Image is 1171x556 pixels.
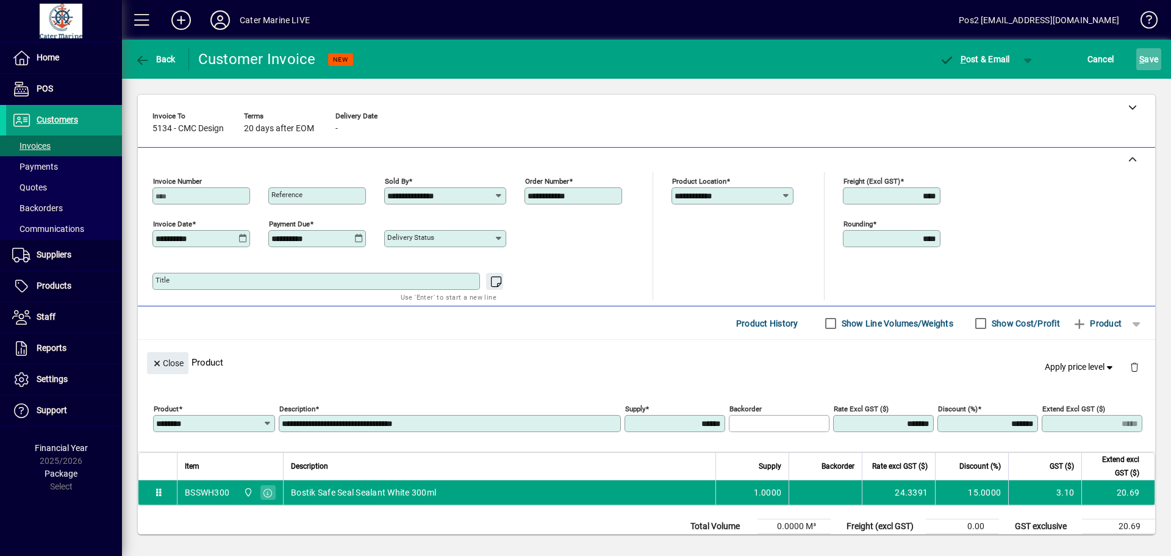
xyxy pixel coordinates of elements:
[6,156,122,177] a: Payments
[132,48,179,70] button: Back
[1008,480,1081,505] td: 3.10
[269,220,310,228] mat-label: Payment due
[6,302,122,333] a: Staff
[37,281,71,291] span: Products
[684,519,757,534] td: Total Volume
[1009,519,1082,534] td: GST exclusive
[834,405,889,413] mat-label: Rate excl GST ($)
[35,443,88,453] span: Financial Year
[961,54,966,64] span: P
[152,124,224,134] span: 5134 - CMC Design
[154,405,179,413] mat-label: Product
[1089,453,1139,480] span: Extend excl GST ($)
[198,49,316,69] div: Customer Invoice
[162,9,201,31] button: Add
[279,405,315,413] mat-label: Description
[1009,534,1082,549] td: GST
[1050,460,1074,473] span: GST ($)
[6,271,122,301] a: Products
[153,220,192,228] mat-label: Invoice date
[144,357,192,368] app-page-header-button: Close
[840,534,926,549] td: Rounding
[757,534,831,549] td: 0.0000 Kg
[525,177,569,186] mat-label: Order number
[37,374,68,384] span: Settings
[6,240,122,270] a: Suppliers
[271,190,303,199] mat-label: Reference
[1040,356,1120,378] button: Apply price level
[153,177,202,186] mat-label: Invoice number
[1139,54,1144,64] span: S
[759,460,781,473] span: Supply
[6,218,122,239] a: Communications
[6,333,122,364] a: Reports
[839,317,953,330] label: Show Line Volumes/Weights
[138,340,1155,385] div: Product
[870,486,928,499] div: 24.3391
[1084,48,1117,70] button: Cancel
[37,312,56,322] span: Staff
[1045,361,1115,374] span: Apply price level
[12,182,47,192] span: Quotes
[822,460,854,473] span: Backorder
[1131,2,1156,42] a: Knowledge Base
[122,48,189,70] app-page-header-button: Back
[1082,534,1155,549] td: 3.10
[156,276,170,284] mat-label: Title
[1066,312,1128,334] button: Product
[843,177,900,186] mat-label: Freight (excl GST)
[933,48,1016,70] button: Post & Email
[6,74,122,104] a: POS
[731,312,803,334] button: Product History
[959,460,1001,473] span: Discount (%)
[335,124,338,134] span: -
[672,177,726,186] mat-label: Product location
[872,460,928,473] span: Rate excl GST ($)
[926,534,999,549] td: 0.00
[385,177,409,186] mat-label: Sold by
[939,54,1010,64] span: ost & Email
[333,56,348,63] span: NEW
[152,353,184,374] span: Close
[1120,361,1149,372] app-page-header-button: Delete
[37,115,78,125] span: Customers
[6,198,122,218] a: Backorders
[729,405,762,413] mat-label: Backorder
[1120,352,1149,381] button: Delete
[240,486,254,499] span: Cater Marine
[6,364,122,395] a: Settings
[1139,49,1158,69] span: ave
[1082,519,1155,534] td: 20.69
[37,343,66,353] span: Reports
[240,10,310,30] div: Cater Marine LIVE
[754,486,782,499] span: 1.0000
[185,460,199,473] span: Item
[291,486,436,499] span: Bostik Safe Seal Sealant White 300ml
[1072,314,1122,333] span: Product
[1042,405,1105,413] mat-label: Extend excl GST ($)
[12,141,51,151] span: Invoices
[625,405,645,413] mat-label: Supply
[757,519,831,534] td: 0.0000 M³
[935,480,1008,505] td: 15.0000
[6,177,122,198] a: Quotes
[926,519,999,534] td: 0.00
[1136,48,1161,70] button: Save
[6,43,122,73] a: Home
[989,317,1060,330] label: Show Cost/Profit
[959,10,1119,30] div: Pos2 [EMAIL_ADDRESS][DOMAIN_NAME]
[37,52,59,62] span: Home
[387,233,434,242] mat-label: Delivery status
[6,135,122,156] a: Invoices
[938,405,978,413] mat-label: Discount (%)
[291,460,328,473] span: Description
[12,224,84,234] span: Communications
[6,395,122,426] a: Support
[736,314,798,333] span: Product History
[37,405,67,415] span: Support
[1081,480,1155,505] td: 20.69
[840,519,926,534] td: Freight (excl GST)
[401,290,496,304] mat-hint: Use 'Enter' to start a new line
[37,84,53,93] span: POS
[201,9,240,31] button: Profile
